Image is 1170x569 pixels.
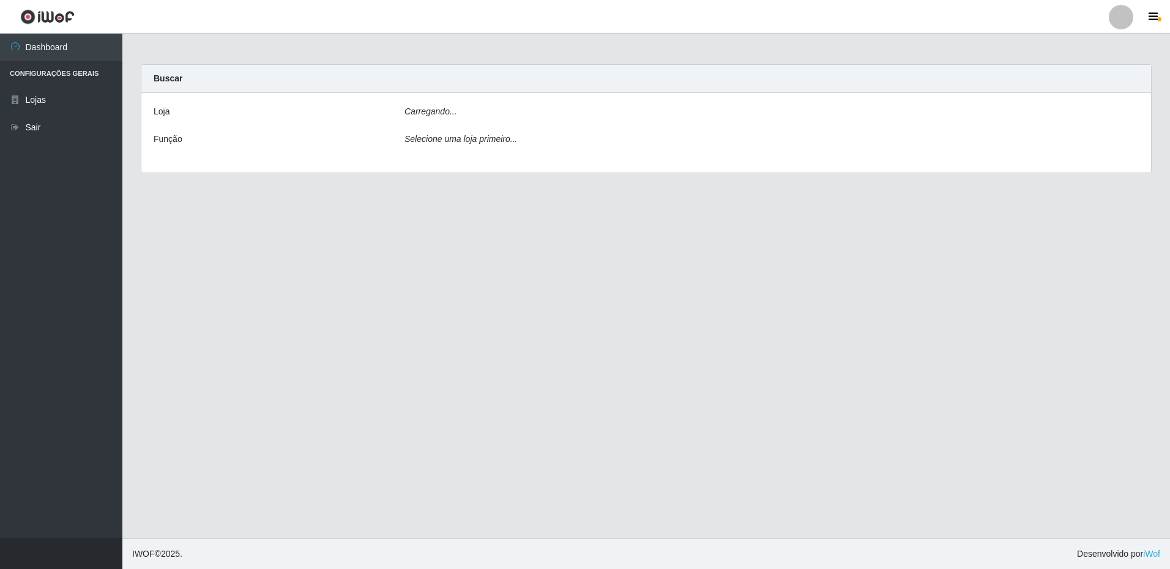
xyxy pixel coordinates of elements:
label: Função [154,133,182,146]
strong: Buscar [154,73,182,83]
a: iWof [1143,549,1160,559]
img: CoreUI Logo [20,9,75,24]
i: Selecione uma loja primeiro... [404,134,517,144]
label: Loja [154,105,170,118]
i: Carregando... [404,106,457,116]
span: IWOF [132,549,155,559]
span: © 2025 . [132,548,182,560]
span: Desenvolvido por [1077,548,1160,560]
